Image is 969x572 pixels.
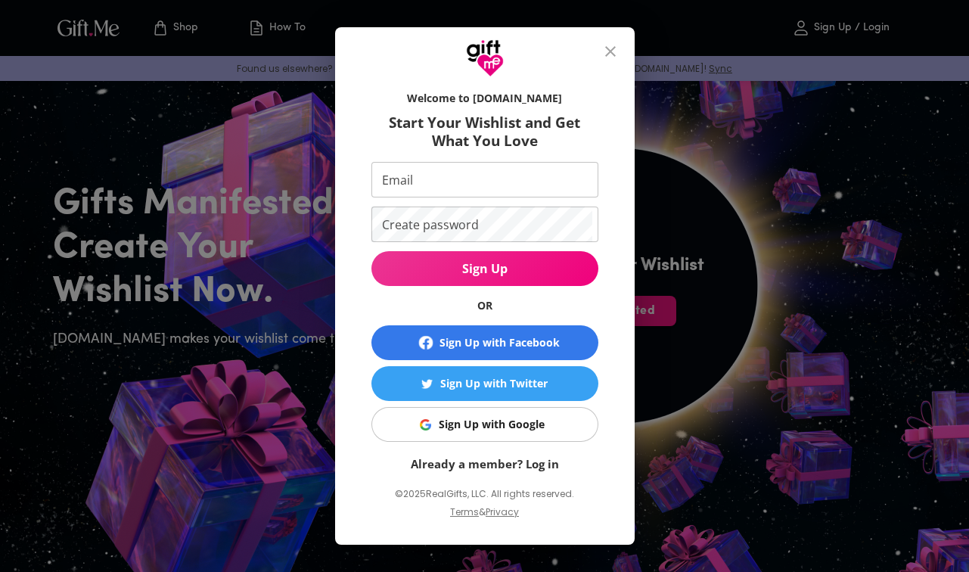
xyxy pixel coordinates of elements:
[479,504,486,533] p: &
[371,91,598,106] h6: Welcome to [DOMAIN_NAME]
[371,298,598,313] h6: OR
[466,39,504,77] img: GiftMe Logo
[371,407,598,442] button: Sign Up with GoogleSign Up with Google
[411,456,559,471] a: Already a member? Log in
[371,366,598,401] button: Sign Up with TwitterSign Up with Twitter
[450,505,479,518] a: Terms
[371,113,598,150] h6: Start Your Wishlist and Get What You Love
[420,419,431,431] img: Sign Up with Google
[371,484,598,504] p: © 2025 RealGifts, LLC. All rights reserved.
[371,260,598,277] span: Sign Up
[486,505,519,518] a: Privacy
[592,33,629,70] button: close
[421,378,433,390] img: Sign Up with Twitter
[440,375,548,392] div: Sign Up with Twitter
[371,251,598,286] button: Sign Up
[439,334,560,351] div: Sign Up with Facebook
[371,325,598,360] button: Sign Up with Facebook
[439,416,545,433] div: Sign Up with Google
